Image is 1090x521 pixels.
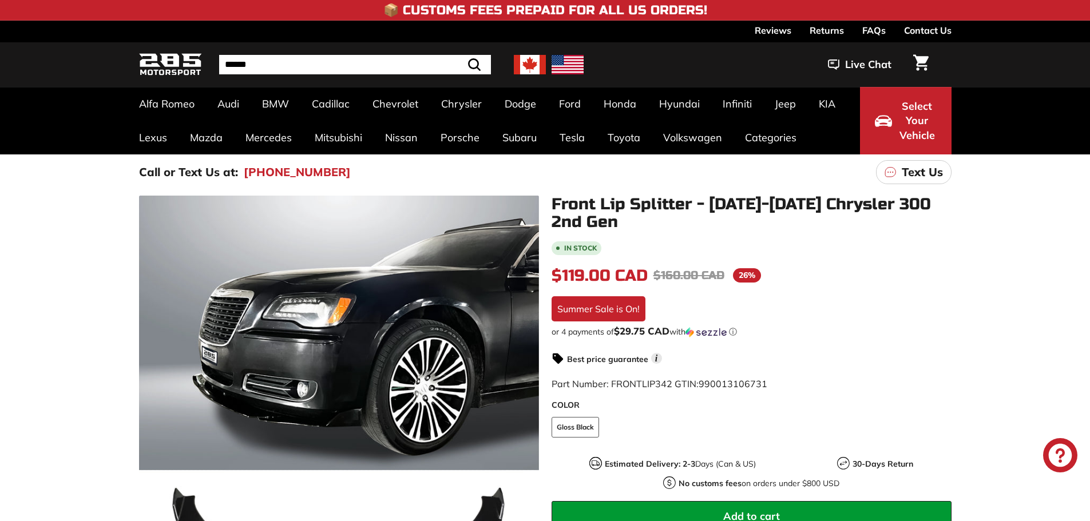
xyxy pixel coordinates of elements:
[552,378,767,389] span: Part Number: FRONTLIP342 GTIN:
[548,121,596,154] a: Tesla
[652,121,734,154] a: Volkswagen
[763,87,807,121] a: Jeep
[711,87,763,121] a: Infiniti
[699,378,767,389] span: 990013106731
[898,99,937,143] span: Select Your Vehicle
[860,87,952,154] button: Select Your Vehicle
[596,121,652,154] a: Toyota
[904,21,952,40] a: Contact Us
[206,87,251,121] a: Audi
[219,55,491,74] input: Search
[128,121,179,154] a: Lexus
[430,87,493,121] a: Chrysler
[605,459,695,469] strong: Estimated Delivery: 2-3
[139,164,238,181] p: Call or Text Us at:
[734,121,808,154] a: Categories
[300,87,361,121] a: Cadillac
[567,354,648,364] strong: Best price guarantee
[179,121,234,154] a: Mazda
[1040,438,1081,475] inbox-online-store-chat: Shopify online store chat
[552,326,952,337] div: or 4 payments of$29.75 CADwithSezzle Click to learn more about Sezzle
[876,160,952,184] a: Text Us
[614,325,669,337] span: $29.75 CAD
[234,121,303,154] a: Mercedes
[552,399,952,411] label: COLOR
[429,121,491,154] a: Porsche
[303,121,374,154] a: Mitsubishi
[813,50,906,79] button: Live Chat
[548,87,592,121] a: Ford
[810,21,844,40] a: Returns
[491,121,548,154] a: Subaru
[564,245,597,252] b: In stock
[552,266,648,285] span: $119.00 CAD
[592,87,648,121] a: Honda
[679,478,839,490] p: on orders under $800 USD
[361,87,430,121] a: Chevrolet
[493,87,548,121] a: Dodge
[853,459,913,469] strong: 30-Days Return
[648,87,711,121] a: Hyundai
[139,51,202,78] img: Logo_285_Motorsport_areodynamics_components
[251,87,300,121] a: BMW
[733,268,761,283] span: 26%
[128,87,206,121] a: Alfa Romeo
[679,478,742,488] strong: No customs fees
[755,21,791,40] a: Reviews
[552,296,645,321] div: Summer Sale is On!
[906,45,936,84] a: Cart
[653,268,724,283] span: $160.00 CAD
[552,196,952,231] h1: Front Lip Splitter - [DATE]-[DATE] Chrysler 300 2nd Gen
[605,458,756,470] p: Days (Can & US)
[845,57,891,72] span: Live Chat
[244,164,351,181] a: [PHONE_NUMBER]
[374,121,429,154] a: Nissan
[685,327,727,337] img: Sezzle
[651,353,662,364] span: i
[383,3,707,17] h4: 📦 Customs Fees Prepaid for All US Orders!
[902,164,943,181] p: Text Us
[552,326,952,337] div: or 4 payments of with
[862,21,886,40] a: FAQs
[807,87,847,121] a: KIA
